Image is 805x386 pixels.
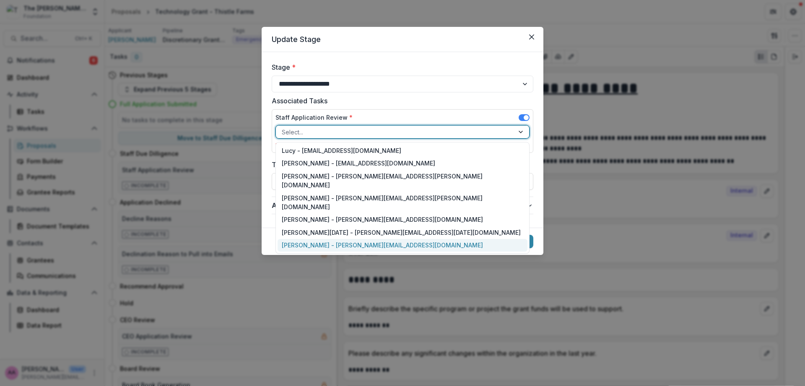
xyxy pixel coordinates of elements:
div: Lucy - [EMAIL_ADDRESS][DOMAIN_NAME] [278,144,527,157]
div: [PERSON_NAME][DATE] - [PERSON_NAME][EMAIL_ADDRESS][DATE][DOMAIN_NAME] [278,226,527,239]
button: Close [525,30,538,44]
label: Associated Tasks [272,96,528,106]
div: [PERSON_NAME] - [PERSON_NAME][EMAIL_ADDRESS][DOMAIN_NAME] [278,239,527,252]
label: Stage [272,62,528,72]
div: [PERSON_NAME] - [PERSON_NAME][EMAIL_ADDRESS][DOMAIN_NAME] [278,213,527,226]
div: [PERSON_NAME] - [PERSON_NAME][EMAIL_ADDRESS][PERSON_NAME][DOMAIN_NAME] [278,192,527,213]
button: Advanced Configuration [272,197,533,214]
div: [PERSON_NAME] - [PERSON_NAME][EMAIL_ADDRESS][PERSON_NAME][DOMAIN_NAME] [278,170,527,192]
header: Update Stage [262,27,543,52]
div: [PERSON_NAME] - [EMAIL_ADDRESS][DOMAIN_NAME] [278,157,527,170]
label: Staff Application Review [275,113,353,122]
span: Advanced Configuration [272,200,527,210]
label: Task Due Date [272,160,528,170]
